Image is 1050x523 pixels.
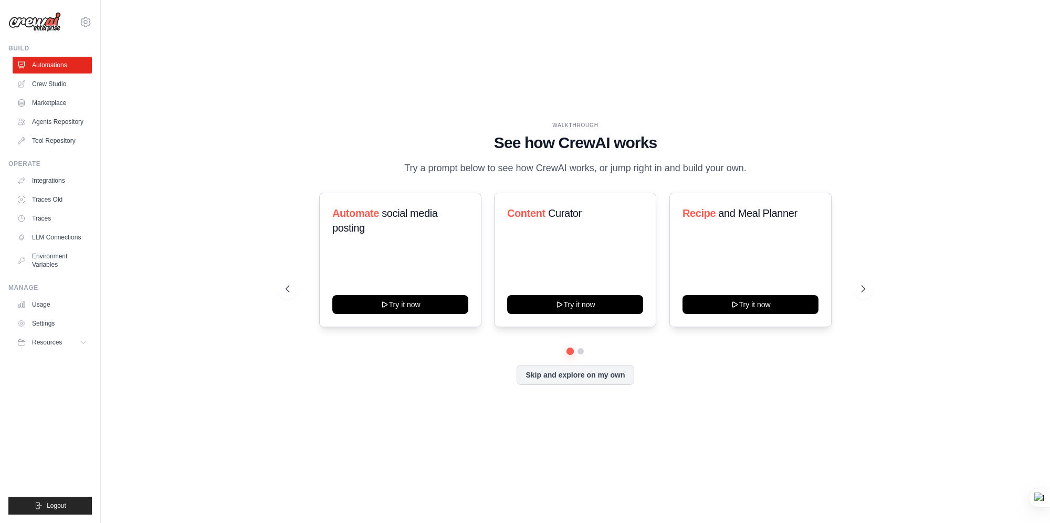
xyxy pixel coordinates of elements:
div: WALKTHROUGH [286,121,865,129]
a: Marketplace [13,95,92,111]
span: social media posting [332,207,438,234]
a: Tool Repository [13,132,92,149]
div: Operate [8,160,92,168]
span: and Meal Planner [718,207,797,219]
button: Try it now [682,295,818,314]
button: Logout [8,497,92,515]
div: Build [8,44,92,53]
span: Recipe [682,207,716,219]
button: Try it now [507,295,643,314]
a: LLM Connections [13,229,92,246]
div: Manage [8,284,92,292]
h1: See how CrewAI works [286,133,865,152]
span: Content [507,207,545,219]
a: Traces Old [13,191,92,208]
a: Settings [13,315,92,332]
button: Try it now [332,295,468,314]
a: Integrations [13,172,92,189]
span: Logout [47,501,66,510]
a: Traces [13,210,92,227]
a: Crew Studio [13,76,92,92]
img: Logo [8,12,61,32]
a: Automations [13,57,92,74]
span: Automate [332,207,379,219]
a: Environment Variables [13,248,92,273]
button: Skip and explore on my own [517,365,634,385]
a: Agents Repository [13,113,92,130]
span: Curator [548,207,582,219]
button: Resources [13,334,92,351]
p: Try a prompt below to see how CrewAI works, or jump right in and build your own. [399,161,752,176]
a: Usage [13,296,92,313]
span: Resources [32,338,62,347]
